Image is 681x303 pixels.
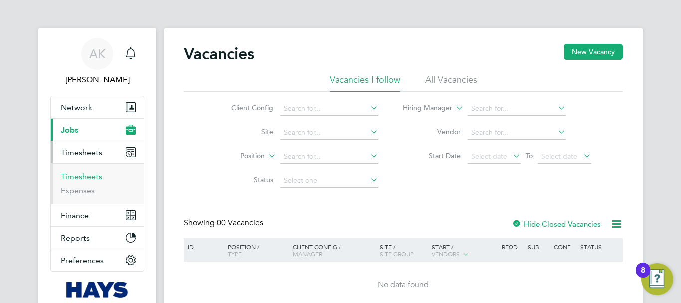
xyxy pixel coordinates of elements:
[61,172,102,181] a: Timesheets
[51,141,144,163] button: Timesheets
[499,238,525,255] div: Reqd
[280,150,378,164] input: Search for...
[395,103,452,113] label: Hiring Manager
[184,218,265,228] div: Showing
[51,119,144,141] button: Jobs
[429,238,499,263] div: Start /
[216,175,273,184] label: Status
[184,44,254,64] h2: Vacancies
[468,102,566,116] input: Search for...
[89,47,106,60] span: AK
[468,126,566,140] input: Search for...
[641,270,645,283] div: 8
[51,249,144,271] button: Preferences
[293,250,322,258] span: Manager
[185,238,220,255] div: ID
[564,44,623,60] button: New Vacancy
[50,38,144,86] a: AK[PERSON_NAME]
[51,163,144,204] div: Timesheets
[61,186,95,195] a: Expenses
[61,256,104,265] span: Preferences
[380,250,414,258] span: Site Group
[51,204,144,226] button: Finance
[50,74,144,86] span: Anshu Kumar
[61,148,102,157] span: Timesheets
[541,152,577,161] span: Select date
[551,238,577,255] div: Conf
[51,96,144,118] button: Network
[51,227,144,249] button: Reports
[525,238,551,255] div: Sub
[61,211,89,220] span: Finance
[471,152,507,161] span: Select date
[185,280,621,290] div: No data found
[61,233,90,243] span: Reports
[523,149,536,162] span: To
[216,103,273,112] label: Client Config
[403,127,461,136] label: Vendor
[280,102,378,116] input: Search for...
[377,238,430,262] div: Site /
[425,74,477,92] li: All Vacancies
[578,238,621,255] div: Status
[66,282,129,298] img: hays-logo-retina.png
[280,174,378,188] input: Select one
[290,238,377,262] div: Client Config /
[228,250,242,258] span: Type
[216,127,273,136] label: Site
[220,238,290,262] div: Position /
[641,263,673,295] button: Open Resource Center, 8 new notifications
[432,250,460,258] span: Vendors
[207,151,265,161] label: Position
[61,125,78,135] span: Jobs
[217,218,263,228] span: 00 Vacancies
[50,282,144,298] a: Go to home page
[403,151,461,160] label: Start Date
[330,74,400,92] li: Vacancies I follow
[512,219,601,229] label: Hide Closed Vacancies
[61,103,92,112] span: Network
[280,126,378,140] input: Search for...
